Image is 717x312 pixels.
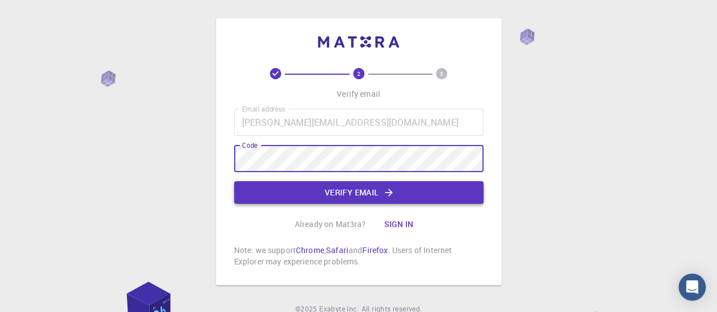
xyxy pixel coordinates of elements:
[295,219,366,230] p: Already on Mat3ra?
[375,213,422,236] button: Sign in
[234,181,483,204] button: Verify email
[357,70,360,78] text: 2
[234,245,483,267] p: Note: we support , and . Users of Internet Explorer may experience problems.
[242,140,257,150] label: Code
[678,273,706,301] div: Open Intercom Messenger
[362,245,388,255] a: Firefox
[337,88,380,100] p: Verify email
[242,104,285,114] label: Email address
[296,245,324,255] a: Chrome
[326,245,349,255] a: Safari
[440,70,443,78] text: 3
